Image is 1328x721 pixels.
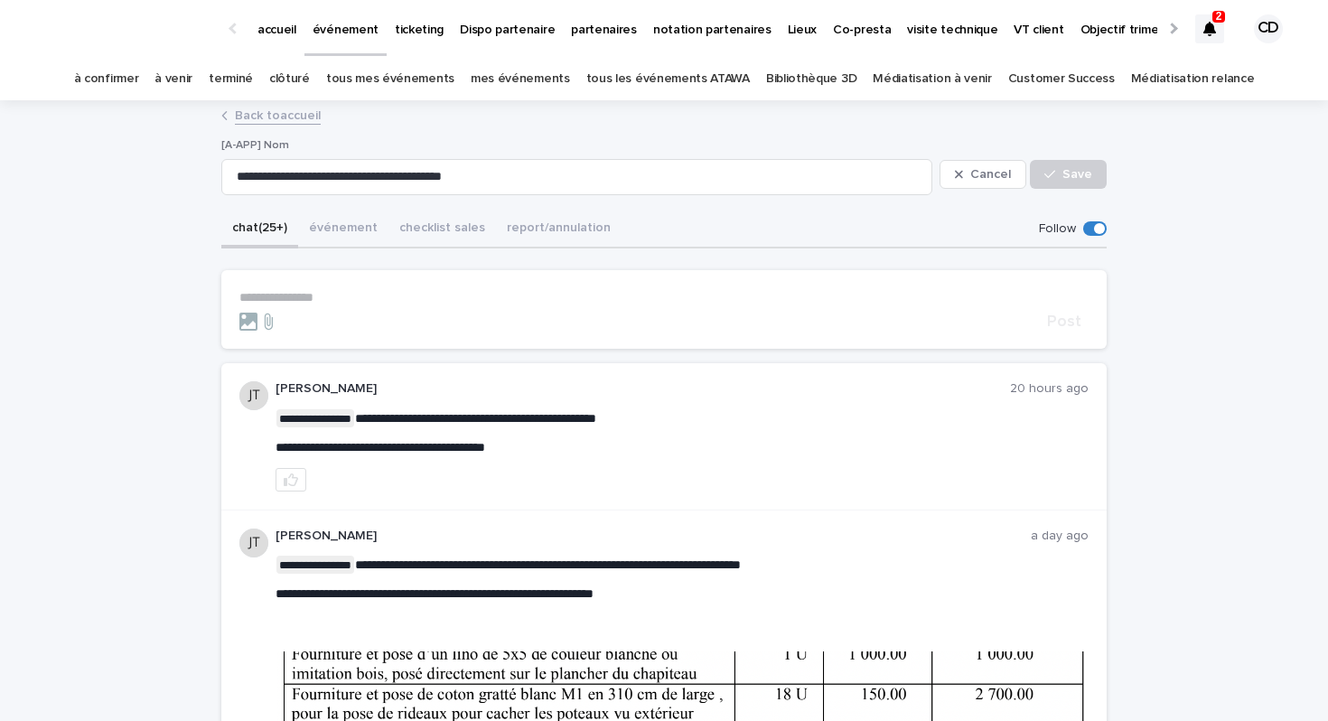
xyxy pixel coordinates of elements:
[269,58,310,100] a: clôturé
[36,11,211,47] img: Ls34BcGeRexTGTNfXpUC
[276,529,1031,544] p: [PERSON_NAME]
[221,211,298,248] button: chat (25+)
[235,104,321,125] a: Back toaccueil
[873,58,992,100] a: Médiatisation à venir
[209,58,253,100] a: terminé
[298,211,388,248] button: événement
[74,58,139,100] a: à confirmer
[970,168,1011,181] span: Cancel
[1039,221,1076,237] p: Follow
[1040,314,1089,330] button: Post
[940,160,1026,189] button: Cancel
[1195,14,1224,43] div: 2
[1031,529,1089,544] p: a day ago
[326,58,454,100] a: tous mes événements
[1047,314,1081,330] span: Post
[276,381,1010,397] p: [PERSON_NAME]
[471,58,570,100] a: mes événements
[1062,168,1092,181] span: Save
[1131,58,1255,100] a: Médiatisation relance
[586,58,750,100] a: tous les événements ATAWA
[221,140,289,151] span: [A-APP] Nom
[1216,10,1222,23] p: 2
[388,211,496,248] button: checklist sales
[1030,160,1107,189] button: Save
[766,58,856,100] a: Bibliothèque 3D
[496,211,622,248] button: report/annulation
[1008,58,1115,100] a: Customer Success
[1010,381,1089,397] p: 20 hours ago
[1254,14,1283,43] div: CD
[276,468,306,492] button: like this post
[154,58,192,100] a: à venir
